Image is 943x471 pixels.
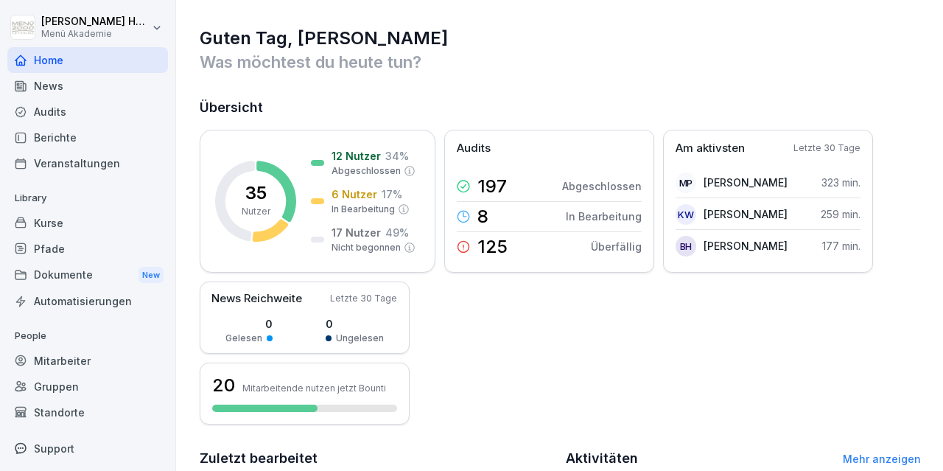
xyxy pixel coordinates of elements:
[7,324,168,348] p: People
[566,448,638,469] h2: Aktivitäten
[7,288,168,314] a: Automatisierungen
[225,332,262,345] p: Gelesen
[139,267,164,284] div: New
[332,241,401,254] p: Nicht begonnen
[242,205,270,218] p: Nutzer
[477,178,507,195] p: 197
[212,373,235,398] h3: 20
[332,186,377,202] p: 6 Nutzer
[225,316,273,332] p: 0
[591,239,642,254] p: Überfällig
[822,238,860,254] p: 177 min.
[7,99,168,125] a: Audits
[336,332,384,345] p: Ungelesen
[211,290,302,307] p: News Reichweite
[477,238,508,256] p: 125
[41,15,149,28] p: [PERSON_NAME] Hemmen
[242,383,386,394] p: Mitarbeitende nutzen jetzt Bounti
[676,236,696,257] div: BH
[7,400,168,425] a: Standorte
[7,236,168,262] a: Pfade
[200,448,555,469] h2: Zuletzt bearbeitet
[477,208,488,226] p: 8
[704,175,788,190] p: [PERSON_NAME]
[382,186,402,202] p: 17 %
[200,97,921,118] h2: Übersicht
[332,164,401,178] p: Abgeschlossen
[7,262,168,289] div: Dokumente
[704,238,788,254] p: [PERSON_NAME]
[200,27,921,50] h1: Guten Tag, [PERSON_NAME]
[332,225,381,240] p: 17 Nutzer
[326,316,384,332] p: 0
[7,150,168,176] a: Veranstaltungen
[821,206,860,222] p: 259 min.
[843,453,921,465] a: Mehr anzeigen
[457,140,491,157] p: Audits
[676,140,745,157] p: Am aktivsten
[821,175,860,190] p: 323 min.
[7,125,168,150] a: Berichte
[330,292,397,305] p: Letzte 30 Tage
[7,348,168,374] a: Mitarbeiter
[7,262,168,289] a: DokumenteNew
[7,47,168,73] a: Home
[7,73,168,99] a: News
[7,436,168,461] div: Support
[332,203,395,216] p: In Bearbeitung
[566,209,642,224] p: In Bearbeitung
[41,29,149,39] p: Menü Akademie
[7,186,168,210] p: Library
[332,148,381,164] p: 12 Nutzer
[793,142,860,155] p: Letzte 30 Tage
[676,204,696,225] div: KW
[7,374,168,400] a: Gruppen
[245,184,267,202] p: 35
[200,50,921,74] p: Was möchtest du heute tun?
[704,206,788,222] p: [PERSON_NAME]
[562,178,642,194] p: Abgeschlossen
[385,148,409,164] p: 34 %
[7,210,168,236] a: Kurse
[676,172,696,193] div: MP
[385,225,409,240] p: 49 %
